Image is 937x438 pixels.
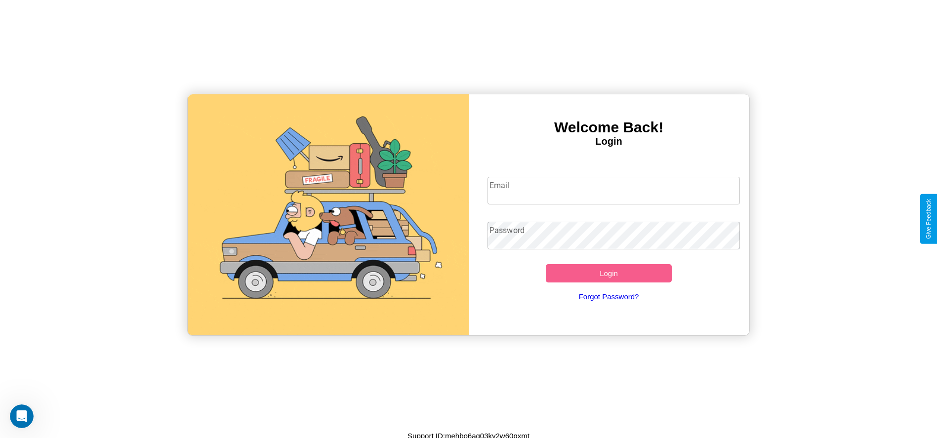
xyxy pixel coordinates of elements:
[925,199,932,239] div: Give Feedback
[10,404,34,428] iframe: Intercom live chat
[546,264,672,282] button: Login
[483,282,735,311] a: Forgot Password?
[188,94,468,335] img: gif
[469,136,749,147] h4: Login
[469,119,749,136] h3: Welcome Back!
